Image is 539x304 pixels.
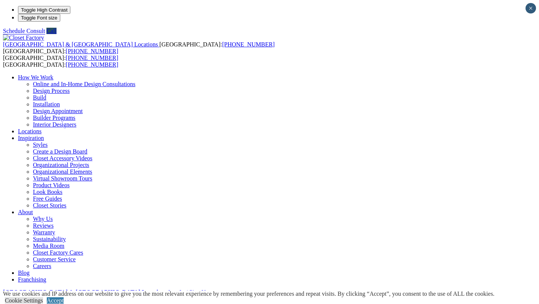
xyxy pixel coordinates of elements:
a: Accept [47,297,64,304]
a: Interior Designers [33,121,76,128]
a: Installation [33,101,60,107]
a: Blog [18,270,30,276]
a: Free Guides [33,195,62,202]
a: [PHONE_NUMBER] [66,48,118,54]
a: Cookie Settings [5,297,43,304]
button: Toggle High Contrast [18,6,70,14]
a: Virtual Showroom Tours [33,175,92,182]
a: Media Room [33,243,64,249]
a: [PHONE_NUMBER] [66,55,118,61]
a: Organizational Projects [33,162,89,168]
a: Log In / Sign Up [168,289,208,295]
a: Design Appointment [33,108,83,114]
a: Schedule Consult [3,28,45,34]
span: [GEOGRAPHIC_DATA] & [GEOGRAPHIC_DATA] Locations [3,41,158,48]
a: Build [33,94,46,101]
a: About [18,209,33,215]
a: Warranty [33,229,55,235]
a: Careers [33,263,51,269]
a: Closet Factory Cares [33,249,83,256]
a: [GEOGRAPHIC_DATA] & [GEOGRAPHIC_DATA] Locations [3,41,159,48]
a: [PHONE_NUMBER] [66,61,118,68]
a: [GEOGRAPHIC_DATA] & [GEOGRAPHIC_DATA] Locations [3,289,167,295]
a: How We Work [18,74,54,80]
div: We use cookies and IP address on our website to give you the most relevant experience by remember... [3,291,494,297]
a: Reviews [33,222,54,229]
a: Sustainability [33,236,66,242]
a: Closet Accessory Videos [33,155,92,161]
a: Call [46,28,57,34]
span: [GEOGRAPHIC_DATA]: [GEOGRAPHIC_DATA]: [3,55,118,68]
a: Inspiration [18,135,44,141]
button: Close [526,3,536,13]
a: Closet Stories [33,202,66,209]
span: Toggle High Contrast [21,7,67,13]
a: Look Books [33,189,63,195]
a: Create a Design Board [33,148,87,155]
span: Toggle Font size [21,15,57,21]
a: Builder Programs [33,115,75,121]
a: Locations [18,128,42,134]
button: Toggle Font size [18,14,60,22]
a: [PHONE_NUMBER] [222,41,274,48]
a: Design Process [33,88,70,94]
a: Franchising [18,276,46,283]
img: Closet Factory [3,34,44,41]
a: Styles [33,142,48,148]
a: Online and In-Home Design Consultations [33,81,135,87]
span: [GEOGRAPHIC_DATA]: [GEOGRAPHIC_DATA]: [3,41,275,54]
a: Product Videos [33,182,70,188]
a: Organizational Elements [33,168,92,175]
a: Why Us [33,216,53,222]
a: Customer Service [33,256,76,262]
